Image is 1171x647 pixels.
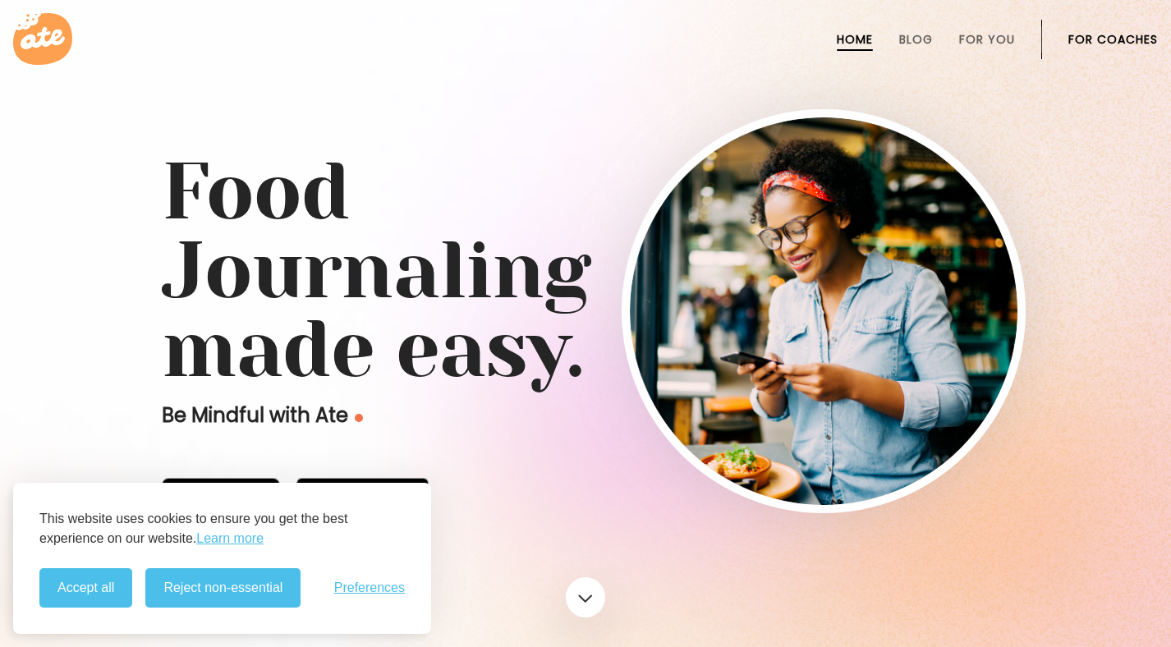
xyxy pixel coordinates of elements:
img: badge-download-google.png [296,478,429,517]
a: Learn more [196,529,264,548]
a: For Coaches [1068,33,1158,46]
span: Preferences [334,580,405,595]
button: Toggle preferences [334,580,405,595]
p: This website uses cookies to ensure you get the best experience on our website. [39,509,405,548]
a: Home [837,33,873,46]
img: badge-download-apple.svg [162,478,280,517]
img: home-hero-img-rounded.png [630,117,1017,505]
button: Reject non-essential [145,568,301,608]
p: Be Mindful with Ate [162,402,622,429]
h1: Food Journaling made easy. [162,153,1009,389]
button: Accept all cookies [39,568,132,608]
a: For You [959,33,1015,46]
a: Blog [899,33,933,46]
